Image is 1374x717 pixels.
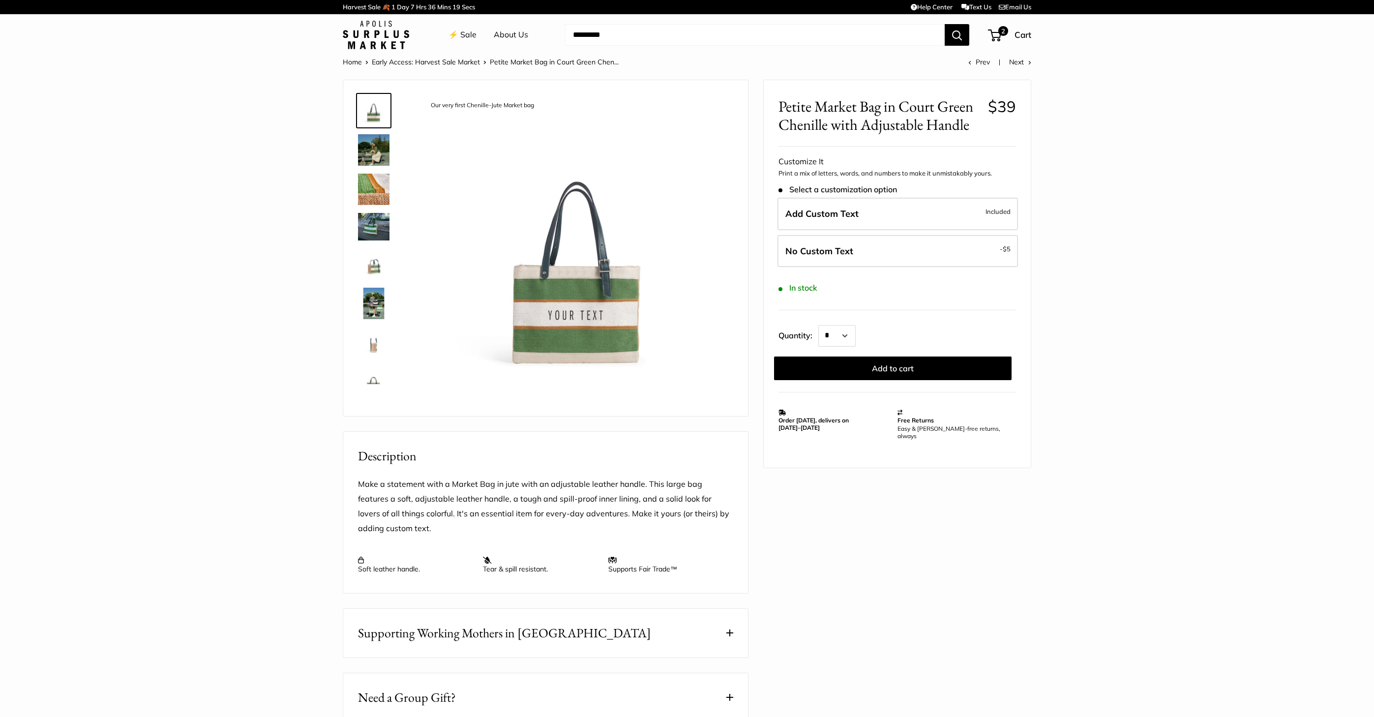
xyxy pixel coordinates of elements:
[778,417,849,431] strong: Order [DATE], delivers on [DATE]–[DATE]
[397,3,409,11] span: Day
[945,24,969,46] button: Search
[356,93,391,128] a: description_Our very first Chenille-Jute Market bag
[911,3,953,11] a: Help Center
[343,21,409,49] img: Apolis: Surplus Market
[356,246,391,282] a: Petite Market Bag in Court Green Chenille with Adjustable Handle
[358,447,733,466] h2: Description
[778,97,981,134] span: Petite Market Bag in Court Green Chenille with Adjustable Handle
[358,688,456,707] span: Need a Group Gift?
[565,24,945,46] input: Search...
[989,27,1031,43] a: 2 Cart
[785,208,859,219] span: Add Custom Text
[422,95,733,406] img: description_Our very first Chenille-Jute Market bag
[1015,30,1031,40] span: Cart
[356,364,391,400] a: description_Stamp of authenticity printed on the back
[998,26,1008,36] span: 2
[777,198,1018,230] label: Add Custom Text
[494,28,528,42] a: About Us
[608,556,723,573] p: Supports Fair Trade™
[356,132,391,168] a: description_Adjustable Handles for whatever mood you are in
[343,56,619,68] nav: Breadcrumb
[774,357,1012,380] button: Add to cart
[358,95,389,126] img: description_Our very first Chenille-Jute Market bag
[986,206,1011,217] span: Included
[358,624,651,643] span: Supporting Working Mothers in [GEOGRAPHIC_DATA]
[777,235,1018,268] label: Leave Blank
[358,477,733,536] p: Make a statement with a Market Bag in jute with an adjustable leather handle. This large bag feat...
[391,3,395,11] span: 1
[1009,58,1031,66] a: Next
[778,322,818,347] label: Quantity:
[999,3,1031,11] a: Email Us
[358,288,389,319] img: Petite Market Bag in Court Green Chenille with Adjustable Handle
[358,213,389,240] img: description_Part of our original Chenille Collection
[416,3,426,11] span: Hrs
[356,286,391,321] a: Petite Market Bag in Court Green Chenille with Adjustable Handle
[372,58,480,66] a: Early Access: Harvest Sale Market
[778,185,897,194] span: Select a customization option
[961,3,991,11] a: Text Us
[356,211,391,242] a: description_Part of our original Chenille Collection
[343,58,362,66] a: Home
[426,99,539,112] div: Our very first Chenille-Jute Market bag
[343,609,748,657] button: Supporting Working Mothers in [GEOGRAPHIC_DATA]
[968,58,990,66] a: Prev
[462,3,475,11] span: Secs
[1003,245,1011,253] span: $5
[490,58,619,66] span: Petite Market Bag in Court Green Chen...
[358,366,389,398] img: description_Stamp of authenticity printed on the back
[988,97,1016,116] span: $39
[483,556,598,573] p: Tear & spill resistant.
[356,325,391,360] a: Petite Market Bag in Court Green Chenille with Adjustable Handle
[785,245,853,257] span: No Custom Text
[778,169,1016,179] p: Print a mix of letters, words, and numbers to make it unmistakably yours.
[897,417,934,424] strong: Free Returns
[1000,243,1011,255] span: -
[358,134,389,166] img: description_Adjustable Handles for whatever mood you are in
[358,248,389,280] img: Petite Market Bag in Court Green Chenille with Adjustable Handle
[358,174,389,205] img: description_A close up of our first Chenille Jute Market Bag
[448,28,477,42] a: ⚡️ Sale
[452,3,460,11] span: 19
[358,556,473,573] p: Soft leather handle.
[411,3,415,11] span: 7
[358,327,389,358] img: Petite Market Bag in Court Green Chenille with Adjustable Handle
[428,3,436,11] span: 36
[897,425,1012,440] p: Easy & [PERSON_NAME]-free returns, always
[778,283,817,293] span: In stock
[778,154,1016,169] div: Customize It
[356,172,391,207] a: description_A close up of our first Chenille Jute Market Bag
[437,3,451,11] span: Mins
